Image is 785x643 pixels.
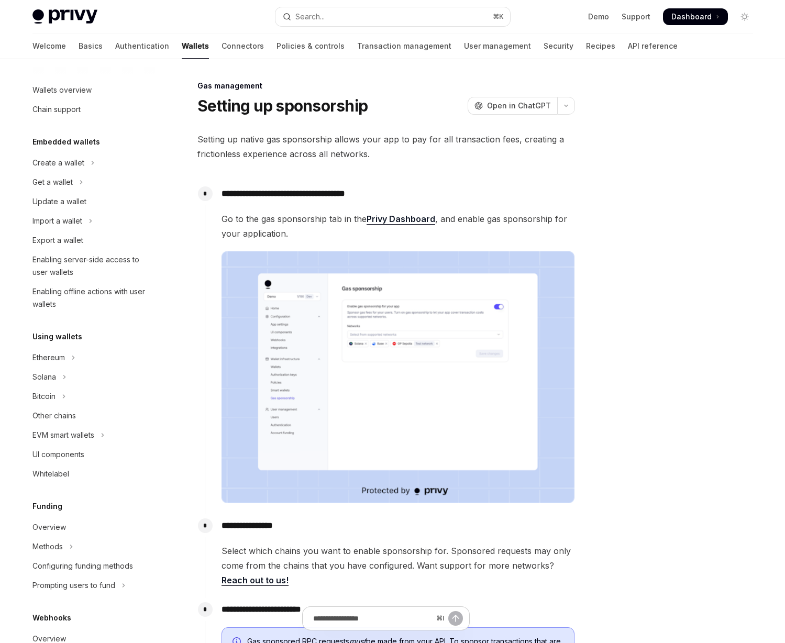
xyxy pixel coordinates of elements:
a: UI components [24,445,158,464]
h5: Webhooks [32,612,71,624]
button: Toggle Get a wallet section [24,173,158,192]
div: Create a wallet [32,157,84,169]
a: Enabling server-side access to user wallets [24,250,158,282]
input: Ask a question... [313,607,432,630]
div: Other chains [32,409,76,422]
div: Export a wallet [32,234,83,247]
a: Chain support [24,100,158,119]
div: Whitelabel [32,468,69,480]
a: Security [544,34,573,59]
a: Basics [79,34,103,59]
a: Demo [588,12,609,22]
a: Other chains [24,406,158,425]
h5: Funding [32,500,62,513]
button: Open in ChatGPT [468,97,557,115]
div: Ethereum [32,351,65,364]
img: light logo [32,9,97,24]
a: Wallets overview [24,81,158,99]
a: Privy Dashboard [367,214,435,225]
div: Prompting users to fund [32,579,115,592]
div: EVM smart wallets [32,429,94,441]
button: Toggle Solana section [24,368,158,386]
div: Update a wallet [32,195,86,208]
span: Select which chains you want to enable sponsorship for. Sponsored requests may only come from the... [222,544,574,587]
button: Open search [275,7,510,26]
button: Toggle Import a wallet section [24,212,158,230]
div: Import a wallet [32,215,82,227]
div: Bitcoin [32,390,56,403]
a: Configuring funding methods [24,557,158,575]
div: Methods [32,540,63,553]
button: Toggle Ethereum section [24,348,158,367]
h5: Embedded wallets [32,136,100,148]
button: Toggle Bitcoin section [24,387,158,406]
button: Toggle Prompting users to fund section [24,576,158,595]
a: Support [622,12,650,22]
a: Transaction management [357,34,451,59]
div: Search... [295,10,325,23]
button: Toggle dark mode [736,8,753,25]
div: Get a wallet [32,176,73,189]
span: ⌘ K [493,13,504,21]
a: Connectors [222,34,264,59]
a: Wallets [182,34,209,59]
a: Enabling offline actions with user wallets [24,282,158,314]
a: User management [464,34,531,59]
div: Enabling server-side access to user wallets [32,253,152,279]
button: Toggle Methods section [24,537,158,556]
div: Solana [32,371,56,383]
a: Welcome [32,34,66,59]
button: Toggle Create a wallet section [24,153,158,172]
div: Configuring funding methods [32,560,133,572]
button: Toggle EVM smart wallets section [24,426,158,445]
h5: Using wallets [32,330,82,343]
span: Setting up native gas sponsorship allows your app to pay for all transaction fees, creating a fri... [197,132,575,161]
a: Authentication [115,34,169,59]
div: Wallets overview [32,84,92,96]
a: Recipes [586,34,615,59]
div: UI components [32,448,84,461]
a: Policies & controls [277,34,345,59]
a: Overview [24,518,158,537]
button: Send message [448,611,463,626]
a: Dashboard [663,8,728,25]
a: Export a wallet [24,231,158,250]
div: Chain support [32,103,81,116]
a: Reach out to us! [222,575,289,586]
h1: Setting up sponsorship [197,96,368,115]
a: Update a wallet [24,192,158,211]
a: Whitelabel [24,464,158,483]
span: Go to the gas sponsorship tab in the , and enable gas sponsorship for your application. [222,212,574,241]
div: Enabling offline actions with user wallets [32,285,152,311]
span: Dashboard [671,12,712,22]
div: Overview [32,521,66,534]
div: Gas management [197,81,575,91]
span: Open in ChatGPT [487,101,551,111]
a: API reference [628,34,678,59]
img: images/gas-sponsorship.png [222,251,574,504]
